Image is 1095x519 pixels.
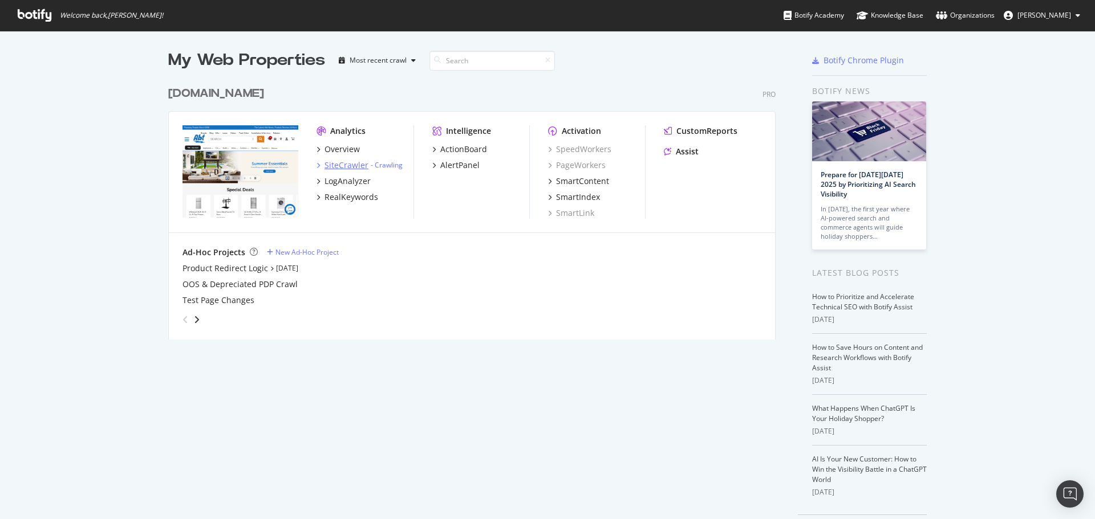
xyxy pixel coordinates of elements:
div: [DATE] [812,375,927,386]
div: [DATE] [812,426,927,436]
span: Michelle Stephens [1017,10,1071,20]
div: My Web Properties [168,49,325,72]
a: SmartContent [548,175,609,187]
div: In [DATE], the first year where AI-powered search and commerce agents will guide holiday shoppers… [821,205,918,241]
a: Crawling [375,160,403,170]
div: Ad-Hoc Projects [182,247,245,258]
a: [DATE] [276,263,298,273]
a: How to Prioritize and Accelerate Technical SEO with Botify Assist [812,292,914,312]
span: Welcome back, [PERSON_NAME] ! [60,11,163,20]
div: LogAnalyzer [325,175,371,187]
div: angle-left [178,310,193,329]
button: Most recent crawl [334,51,420,70]
a: RealKeywords [317,191,378,203]
button: [PERSON_NAME] [995,6,1089,24]
a: CustomReports [664,125,737,137]
div: Botify news [812,85,927,97]
div: Botify Chrome Plugin [824,55,904,66]
a: Product Redirect Logic [182,263,268,274]
div: ActionBoard [440,144,487,155]
div: - [371,160,403,170]
div: Open Intercom Messenger [1056,480,1084,508]
div: Knowledge Base [857,10,923,21]
div: RealKeywords [325,191,378,203]
a: Prepare for [DATE][DATE] 2025 by Prioritizing AI Search Visibility [821,170,916,199]
div: [DOMAIN_NAME] [168,85,264,102]
img: abt.com [182,125,298,218]
div: Most recent crawl [350,57,407,64]
a: Assist [664,146,699,157]
div: CustomReports [676,125,737,137]
a: Test Page Changes [182,295,254,306]
div: New Ad-Hoc Project [275,247,339,257]
a: PageWorkers [548,160,606,171]
div: Activation [562,125,601,137]
div: Analytics [330,125,366,137]
div: SmartIndex [556,191,600,203]
a: What Happens When ChatGPT Is Your Holiday Shopper? [812,403,915,423]
a: OOS & Depreciated PDP Crawl [182,279,298,290]
div: AlertPanel [440,160,480,171]
img: Prepare for Black Friday 2025 by Prioritizing AI Search Visibility [812,101,926,161]
div: grid [168,72,785,340]
a: How to Save Hours on Content and Research Workflows with Botify Assist [812,342,923,373]
div: Latest Blog Posts [812,267,927,279]
div: Organizations [936,10,995,21]
a: Botify Chrome Plugin [812,55,904,66]
div: Botify Academy [784,10,844,21]
div: SiteCrawler [325,160,368,171]
a: SmartIndex [548,191,600,203]
a: Overview [317,144,360,155]
a: LogAnalyzer [317,175,371,187]
a: AI Is Your New Customer: How to Win the Visibility Battle in a ChatGPT World [812,454,927,484]
a: SpeedWorkers [548,144,611,155]
div: [DATE] [812,314,927,325]
a: AlertPanel [432,160,480,171]
div: SmartContent [556,175,609,187]
a: ActionBoard [432,144,487,155]
div: Pro [763,89,776,99]
input: Search [429,51,555,71]
div: [DATE] [812,487,927,497]
div: Overview [325,144,360,155]
a: SmartLink [548,207,594,219]
div: Intelligence [446,125,491,137]
a: SiteCrawler- Crawling [317,160,403,171]
div: Assist [676,146,699,157]
a: [DOMAIN_NAME] [168,85,269,102]
a: New Ad-Hoc Project [267,247,339,257]
div: angle-right [193,314,201,325]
